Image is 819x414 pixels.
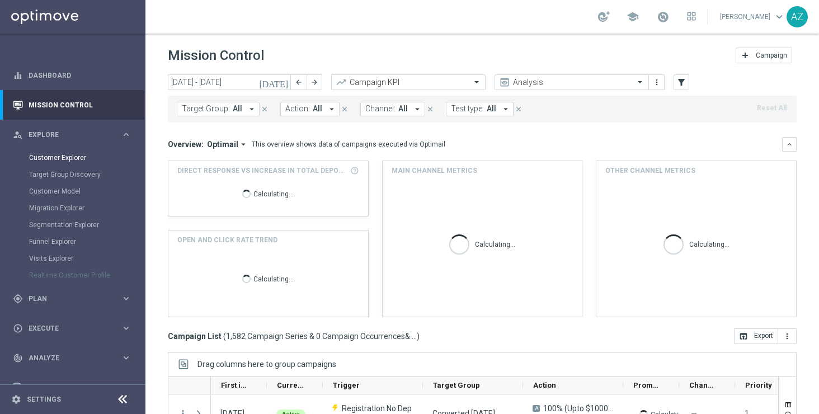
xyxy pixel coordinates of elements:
[197,360,336,369] span: Drag columns here to group campaigns
[29,166,144,183] div: Target Group Discovery
[177,235,277,245] h4: OPEN AND CLICK RATE TREND
[257,74,291,91] button: [DATE]
[223,331,226,341] span: (
[13,130,121,140] div: Explore
[475,238,515,249] p: Calculating...
[121,382,131,393] i: keyboard_arrow_right
[259,77,289,87] i: [DATE]
[295,78,303,86] i: arrow_back
[734,328,778,344] button: open_in_browser Export
[291,74,307,90] button: arrow_back
[233,104,242,114] span: All
[238,139,248,149] i: arrow_drop_down
[13,323,121,333] div: Execute
[756,51,787,59] span: Campaign
[12,383,132,392] div: Data Studio keyboard_arrow_right
[333,381,360,389] span: Trigger
[433,381,480,389] span: Target Group
[745,381,772,389] span: Priority
[29,170,116,179] a: Target Group Discovery
[27,396,61,403] a: Settings
[12,354,132,363] button: track_changes Analyze keyboard_arrow_right
[741,51,750,60] i: add
[182,104,230,114] span: Target Group:
[29,153,116,162] a: Customer Explorer
[605,166,695,176] h4: Other channel metrics
[13,294,121,304] div: Plan
[543,403,614,413] span: 100% (Upto $1000) + 20FS (Cash)_Email_A
[501,104,511,114] i: arrow_drop_down
[12,130,132,139] button: person_search Explore keyboard_arrow_right
[121,323,131,333] i: keyboard_arrow_right
[12,324,132,333] button: play_circle_outline Execute keyboard_arrow_right
[177,102,260,116] button: Target Group: All arrow_drop_down
[307,74,322,90] button: arrow_forward
[168,331,420,341] h3: Campaign List
[340,103,350,115] button: close
[739,332,748,341] i: open_in_browser
[627,11,639,23] span: school
[261,105,269,113] i: close
[177,166,347,176] span: Direct Response VS Increase In Total Deposit Amount
[674,74,689,90] button: filter_alt
[633,381,660,389] span: Promotions
[12,71,132,80] div: equalizer Dashboard
[253,188,294,199] p: Calculating...
[12,101,132,110] button: Mission Control
[341,105,349,113] i: close
[247,104,257,114] i: arrow_drop_down
[310,78,318,86] i: arrow_forward
[13,70,23,81] i: equalizer
[29,149,144,166] div: Customer Explorer
[689,238,729,249] p: Calculating...
[226,331,405,341] span: 1,582 Campaign Series & 0 Campaign Occurrences
[29,204,116,213] a: Migration Explorer
[29,217,144,233] div: Segmentation Explorer
[29,295,121,302] span: Plan
[331,74,486,90] ng-select: Campaign KPI
[398,104,408,114] span: All
[719,8,787,25] a: [PERSON_NAME]keyboard_arrow_down
[29,220,116,229] a: Segmentation Explorer
[29,60,131,90] a: Dashboard
[12,294,132,303] button: gps_fixed Plan keyboard_arrow_right
[277,381,304,389] span: Current Status
[13,353,23,363] i: track_changes
[204,139,252,149] button: Optimail arrow_drop_down
[168,74,291,90] input: Select date range
[121,129,131,140] i: keyboard_arrow_right
[168,139,204,149] h3: Overview:
[651,76,662,89] button: more_vert
[29,131,121,138] span: Explore
[207,139,238,149] span: Optimail
[13,130,23,140] i: person_search
[221,381,248,389] span: First in Range
[785,140,793,148] i: keyboard_arrow_down
[13,323,23,333] i: play_circle_outline
[285,104,310,114] span: Action:
[426,105,434,113] i: close
[29,355,121,361] span: Analyze
[260,103,270,115] button: close
[253,273,294,284] p: Calculating...
[29,237,116,246] a: Funnel Explorer
[360,102,425,116] button: Channel: All arrow_drop_down
[29,200,144,217] div: Migration Explorer
[773,11,785,23] span: keyboard_arrow_down
[121,293,131,304] i: keyboard_arrow_right
[121,352,131,363] i: keyboard_arrow_right
[787,6,808,27] div: AZ
[392,166,477,176] h4: Main channel metrics
[515,105,523,113] i: close
[29,325,121,332] span: Execute
[689,381,716,389] span: Channel
[778,328,797,344] button: more_vert
[29,90,131,120] a: Mission Control
[13,60,131,90] div: Dashboard
[412,104,422,114] i: arrow_drop_down
[197,360,336,369] div: Row Groups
